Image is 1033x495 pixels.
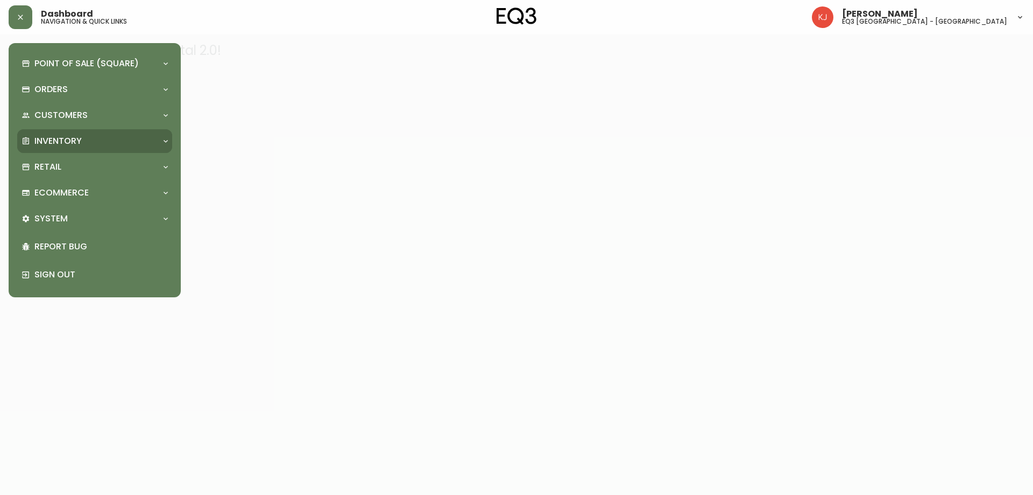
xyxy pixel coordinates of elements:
div: Orders [17,78,172,101]
div: Sign Out [17,261,172,289]
p: Retail [34,161,61,173]
p: Orders [34,83,68,95]
p: System [34,213,68,225]
div: Inventory [17,129,172,153]
p: Sign Out [34,269,168,281]
div: Point of Sale (Square) [17,52,172,75]
p: Customers [34,109,88,121]
p: Inventory [34,135,82,147]
div: Customers [17,103,172,127]
span: Dashboard [41,10,93,18]
h5: eq3 [GEOGRAPHIC_DATA] - [GEOGRAPHIC_DATA] [842,18,1007,25]
h5: navigation & quick links [41,18,127,25]
p: Report Bug [34,241,168,253]
img: 24a625d34e264d2520941288c4a55f8e [812,6,833,28]
img: logo [497,8,536,25]
p: Ecommerce [34,187,89,199]
div: Ecommerce [17,181,172,205]
p: Point of Sale (Square) [34,58,139,69]
div: System [17,207,172,231]
span: [PERSON_NAME] [842,10,918,18]
div: Retail [17,155,172,179]
div: Report Bug [17,233,172,261]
